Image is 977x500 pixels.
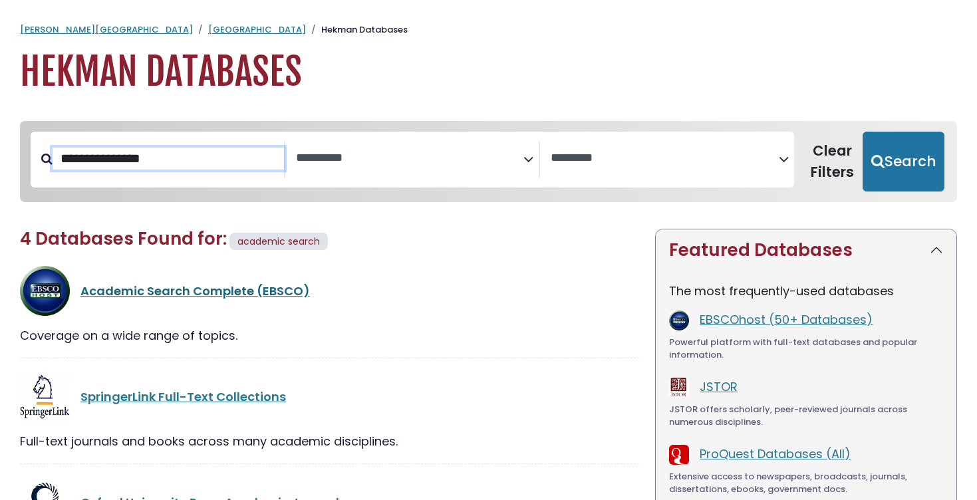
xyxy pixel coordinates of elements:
[20,23,193,36] a: [PERSON_NAME][GEOGRAPHIC_DATA]
[700,445,851,462] a: ProQuest Databases (All)
[669,282,943,300] p: The most frequently-used databases
[863,132,944,191] button: Submit for Search Results
[20,50,957,94] h1: Hekman Databases
[306,23,408,37] li: Hekman Databases
[802,132,863,191] button: Clear Filters
[669,470,943,496] div: Extensive access to newspapers, broadcasts, journals, dissertations, ebooks, government docs.
[237,235,320,248] span: academic search
[700,311,873,328] a: EBSCOhost (50+ Databases)
[208,23,306,36] a: [GEOGRAPHIC_DATA]
[700,378,738,395] a: JSTOR
[20,432,639,450] div: Full-text journals and books across many academic disciplines.
[53,148,284,170] input: Search database by title or keyword
[669,336,943,362] div: Powerful platform with full-text databases and popular information.
[20,227,227,251] span: 4 Databases Found for:
[296,152,523,166] textarea: Search
[20,23,957,37] nav: breadcrumb
[80,388,286,405] a: SpringerLink Full-Text Collections
[20,121,957,202] nav: Search filters
[656,229,956,271] button: Featured Databases
[551,152,778,166] textarea: Search
[20,326,639,344] div: Coverage on a wide range of topics.
[80,283,310,299] a: Academic Search Complete (EBSCO)
[669,403,943,429] div: JSTOR offers scholarly, peer-reviewed journals across numerous disciplines.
